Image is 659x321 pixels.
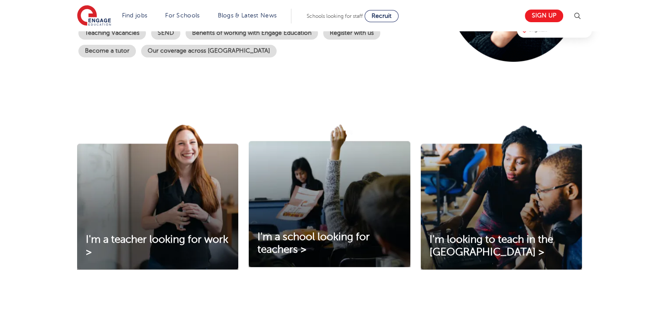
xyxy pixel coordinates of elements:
a: For Schools [165,12,199,19]
span: I'm a school looking for teachers > [257,231,370,255]
img: I'm a school looking for teachers [249,124,410,267]
img: I'm looking to teach in the UK [421,124,582,270]
span: I'm a teacher looking for work > [86,234,228,258]
a: I'm looking to teach in the [GEOGRAPHIC_DATA] > [421,234,582,259]
a: Register with us [323,27,380,40]
a: Benefits of working with Engage Education [186,27,318,40]
span: Schools looking for staff [307,13,363,19]
span: Recruit [372,13,392,19]
a: Become a tutor [78,45,136,57]
a: Find jobs [122,12,148,19]
a: Teaching Vacancies [78,27,146,40]
a: Sign up [525,10,563,22]
a: Blogs & Latest News [218,12,277,19]
a: Recruit [365,10,399,22]
img: Engage Education [77,5,111,27]
a: I'm a teacher looking for work > [77,234,238,259]
span: I'm looking to teach in the [GEOGRAPHIC_DATA] > [429,234,553,258]
a: Our coverage across [GEOGRAPHIC_DATA] [141,45,277,57]
img: I'm a teacher looking for work [77,124,238,270]
a: SEND [151,27,180,40]
a: I'm a school looking for teachers > [249,231,410,256]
